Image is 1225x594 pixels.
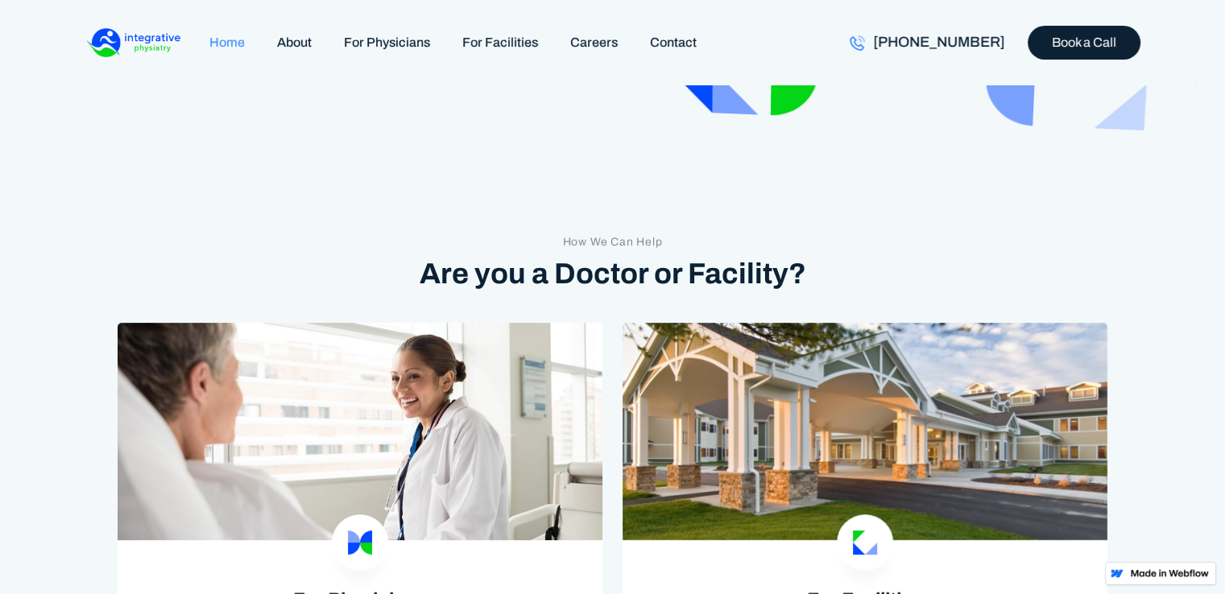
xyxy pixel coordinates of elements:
a: Book a Call [1028,26,1140,59]
div: How We Can Help [563,236,663,250]
h3: Are you a Doctor or Facility? [420,258,806,291]
a: For Physicians [328,25,446,60]
a: [PHONE_NUMBER] [834,25,1021,60]
a: Contact [634,25,713,60]
a: For Facilities [446,25,554,60]
img: Made in Webflow [1130,569,1209,577]
div: [PHONE_NUMBER] [873,34,1005,52]
a: Home [193,25,261,60]
a: About [261,25,328,60]
a: Careers [554,25,634,60]
a: home [85,20,182,65]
